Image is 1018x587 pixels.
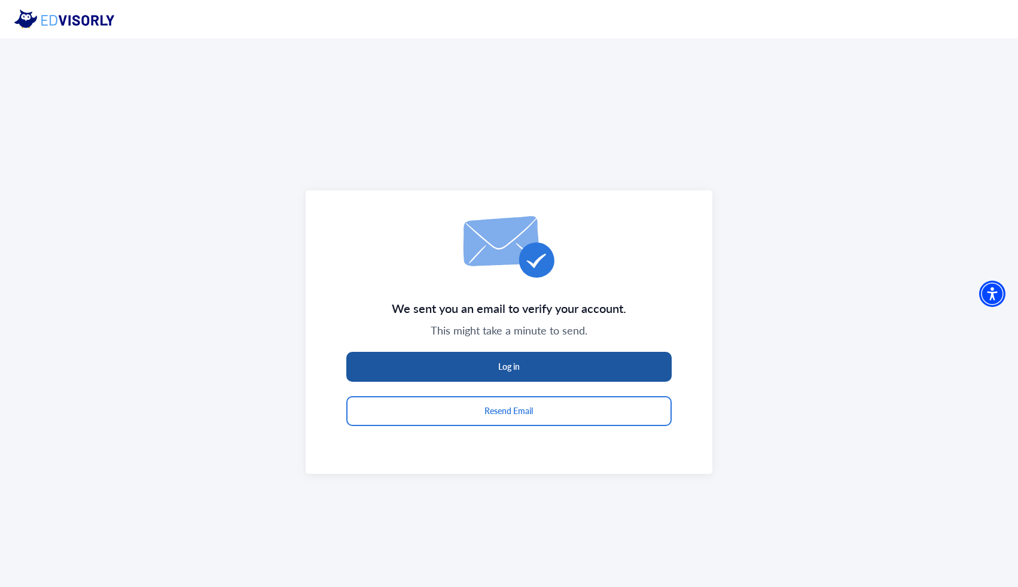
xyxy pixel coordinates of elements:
[346,352,672,382] button: Log in
[462,215,555,278] img: email-icon
[392,298,626,318] span: We sent you an email to verify your account.
[979,281,1005,307] div: Accessibility Menu
[14,10,124,29] img: eddy logo
[346,396,672,426] button: Resend Email
[431,323,587,337] span: This might take a minute to send.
